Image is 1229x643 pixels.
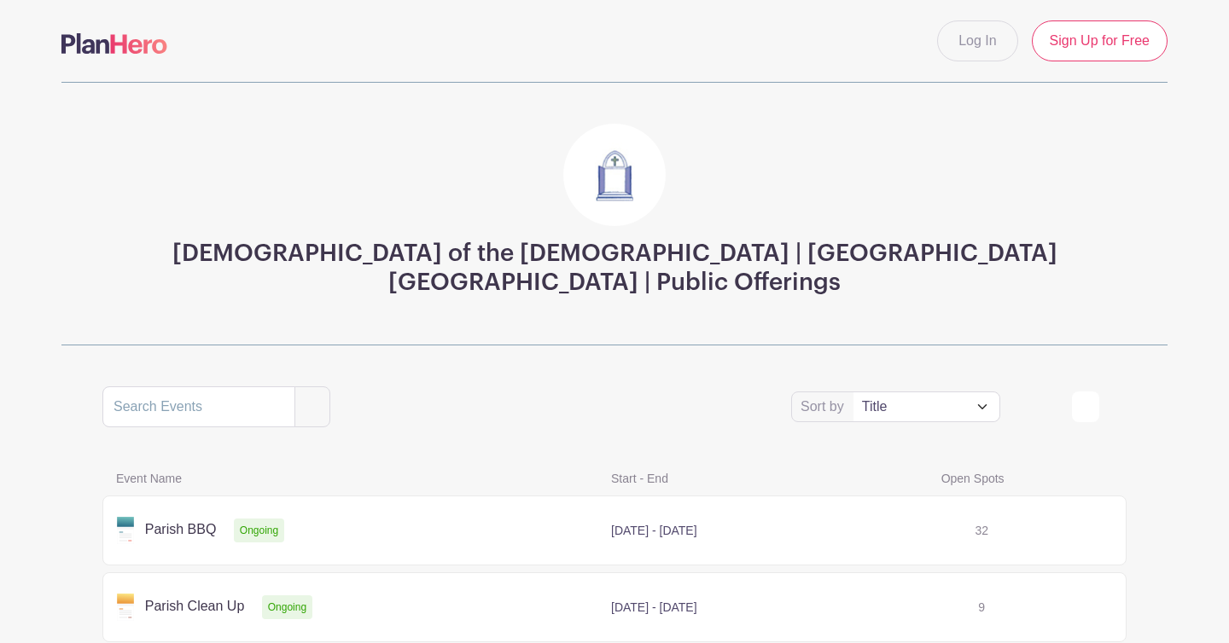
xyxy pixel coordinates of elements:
[563,124,666,226] img: Doors3.jpg
[106,468,601,489] span: Event Name
[102,386,295,427] input: Search Events
[1041,391,1127,422] div: order and view
[601,468,931,489] span: Start - End
[61,33,167,54] img: logo-507f7623f17ff9eddc593b1ce0a138ce2505c220e1c5a4e2b4648c50719b7d32.svg
[931,468,1096,489] span: Open Spots
[1032,20,1168,61] a: Sign Up for Free
[102,240,1127,297] h3: [DEMOGRAPHIC_DATA] of the [DEMOGRAPHIC_DATA] | [GEOGRAPHIC_DATA] [GEOGRAPHIC_DATA] | Public Offer...
[937,20,1017,61] a: Log In
[801,397,849,417] label: Sort by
